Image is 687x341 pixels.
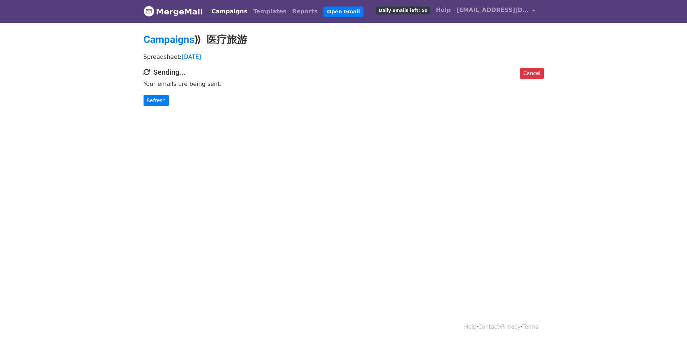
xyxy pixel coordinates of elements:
[433,3,454,17] a: Help
[144,4,203,19] a: MergeMail
[144,53,544,61] p: Spreadsheet:
[520,68,543,79] a: Cancel
[144,68,544,76] h4: Sending...
[289,4,321,19] a: Reports
[144,6,154,17] img: MergeMail logo
[454,3,538,20] a: [EMAIL_ADDRESS][DOMAIN_NAME]
[376,6,430,14] span: Daily emails left: 50
[323,6,364,17] a: Open Gmail
[209,4,250,19] a: Campaigns
[457,6,529,14] span: [EMAIL_ADDRESS][DOMAIN_NAME]
[250,4,289,19] a: Templates
[501,324,520,330] a: Privacy
[522,324,538,330] a: Terms
[464,324,476,330] a: Help
[144,95,169,106] a: Refresh
[144,34,544,46] h2: ⟫ 医疗旅游
[373,3,433,17] a: Daily emails left: 50
[144,80,544,88] p: Your emails are being sent.
[478,324,499,330] a: Contact
[144,34,194,45] a: Campaigns
[182,53,201,60] a: [DATE]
